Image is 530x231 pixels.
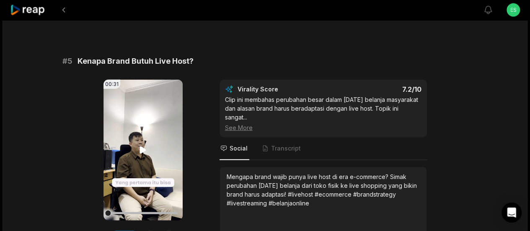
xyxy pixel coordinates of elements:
[331,85,421,93] div: 7.2 /10
[230,144,248,153] span: Social
[227,172,420,208] div: Mengapa brand wajib punya live host di era e-commerce? Simak perubahan [DATE] belanja dari toko f...
[502,202,522,223] div: Open Intercom Messenger
[225,123,421,132] div: See More
[62,55,72,67] span: # 5
[225,95,421,132] div: Clip ini membahas perubahan besar dalam [DATE] belanja masyarakat dan alasan brand harus beradapt...
[103,80,183,221] video: Your browser does not support mp4 format.
[271,144,301,153] span: Transcript
[220,138,427,160] nav: Tabs
[238,85,328,93] div: Virality Score
[78,55,194,67] span: Kenapa Brand Butuh Live Host?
